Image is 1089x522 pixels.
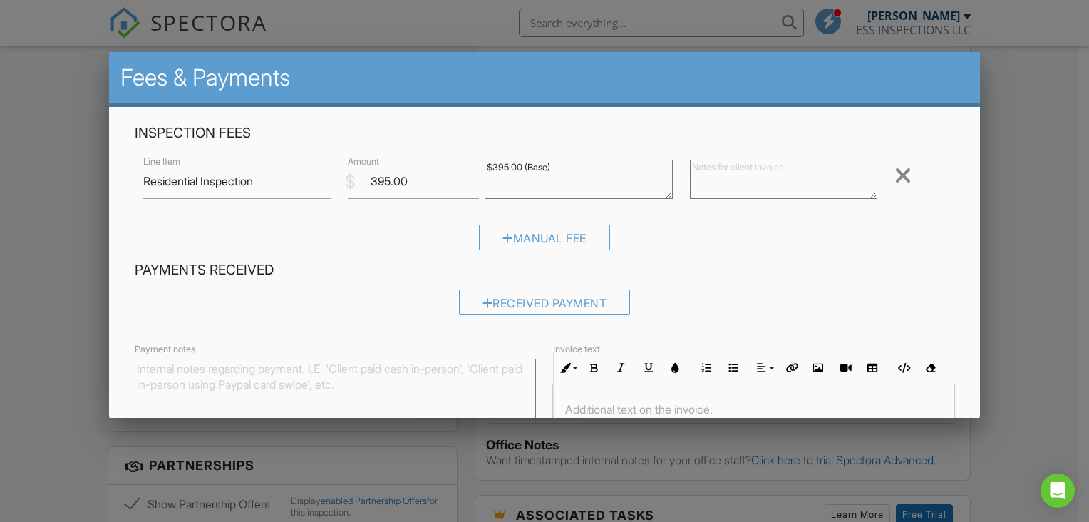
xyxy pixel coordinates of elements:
[1041,474,1075,508] div: Open Intercom Messenger
[479,234,610,248] a: Manual Fee
[917,354,944,382] button: Clear Formatting
[635,354,662,382] button: Underline (Ctrl+U)
[135,343,195,356] label: Payment notes
[554,354,581,382] button: Inline Style
[608,354,635,382] button: Italic (Ctrl+I)
[553,343,600,356] label: Invoice text
[120,63,969,92] h2: Fees & Payments
[485,160,673,199] textarea: $395.00 (Base)
[581,354,608,382] button: Bold (Ctrl+B)
[750,354,778,382] button: Align
[778,354,805,382] button: Insert Link (Ctrl+K)
[889,354,917,382] button: Code View
[832,354,859,382] button: Insert Video
[143,155,180,168] label: Line Item
[135,124,954,143] h4: Inspection Fees
[693,354,720,382] button: Ordered List
[805,354,832,382] button: Insert Image (Ctrl+P)
[345,170,356,194] div: $
[459,290,631,315] div: Received Payment
[662,354,689,382] button: Colors
[459,300,631,314] a: Received Payment
[859,354,886,382] button: Insert Table
[720,354,747,382] button: Unordered List
[135,261,954,280] h4: Payments Received
[479,225,610,250] div: Manual Fee
[348,155,379,168] label: Amount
